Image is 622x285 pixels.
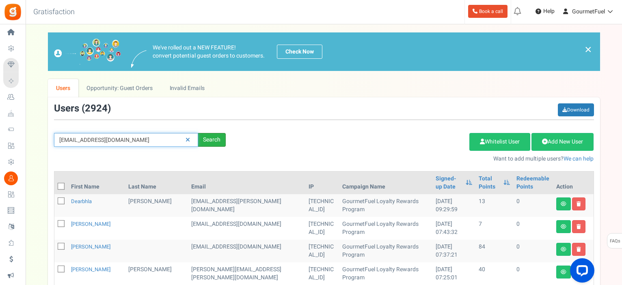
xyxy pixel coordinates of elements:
[339,240,432,262] td: GourmetFuel Loyalty Rewards Program
[305,217,339,240] td: [TECHNICAL_ID]
[125,262,188,285] td: [PERSON_NAME]
[188,240,305,262] td: [EMAIL_ADDRESS][DOMAIN_NAME]
[609,234,620,249] span: FAQs
[24,4,84,20] h3: Gratisfaction
[85,101,108,116] span: 2924
[513,217,553,240] td: 0
[577,247,581,252] i: Delete user
[161,79,213,97] a: Invalid Emails
[577,201,581,206] i: Delete user
[153,44,265,60] p: We've rolled out a NEW FEATURE! convert potential guest orders to customers.
[71,243,110,251] a: [PERSON_NAME]
[125,171,188,194] th: Last Name
[585,45,592,54] a: ×
[305,194,339,217] td: [TECHNICAL_ID]
[469,133,530,151] a: Whitelist User
[71,220,110,228] a: [PERSON_NAME]
[432,240,475,262] td: [DATE] 07:37:21
[48,79,79,97] a: Users
[188,262,305,285] td: [PERSON_NAME][EMAIL_ADDRESS][PERSON_NAME][DOMAIN_NAME]
[516,175,550,191] a: Redeemable Points
[277,45,322,59] a: Check Now
[4,3,22,21] img: Gratisfaction
[475,240,513,262] td: 84
[553,171,594,194] th: Action
[78,79,161,97] a: Opportunity: Guest Orders
[188,217,305,240] td: [EMAIL_ADDRESS][DOMAIN_NAME]
[577,224,581,229] i: Delete user
[339,171,432,194] th: Campaign Name
[305,240,339,262] td: [TECHNICAL_ID]
[479,175,499,191] a: Total Points
[432,262,475,285] td: [DATE] 07:25:01
[432,194,475,217] td: [DATE] 09:29:59
[541,7,555,15] span: Help
[436,175,462,191] a: Signed-up Date
[561,247,566,252] i: View details
[198,133,226,147] div: Search
[475,262,513,285] td: 40
[531,133,594,151] a: Add New User
[71,266,110,273] a: [PERSON_NAME]
[475,194,513,217] td: 13
[468,5,508,18] a: Book a call
[513,240,553,262] td: 0
[54,39,121,65] img: images
[54,133,198,147] input: Search by email or name
[564,154,594,163] a: We can help
[513,262,553,285] td: 0
[131,50,147,68] img: images
[572,7,605,16] span: GourmetFuel
[513,194,553,217] td: 0
[305,262,339,285] td: [TECHNICAL_ID]
[181,133,194,147] a: Reset
[68,171,125,194] th: First Name
[71,197,92,205] a: Dearbhla
[238,155,594,163] p: Want to add multiple users?
[339,217,432,240] td: GourmetFuel Loyalty Rewards Program
[305,171,339,194] th: IP
[125,194,188,217] td: [PERSON_NAME]
[558,103,594,116] a: Download
[475,217,513,240] td: 7
[188,171,305,194] th: Email
[561,201,566,206] i: View details
[561,224,566,229] i: View details
[54,103,111,114] h3: Users ( )
[339,194,432,217] td: GourmetFuel Loyalty Rewards Program
[188,194,305,217] td: [EMAIL_ADDRESS][PERSON_NAME][DOMAIN_NAME]
[532,5,558,18] a: Help
[339,262,432,285] td: GourmetFuel Loyalty Rewards Program
[432,217,475,240] td: [DATE] 07:43:32
[561,270,566,274] i: View details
